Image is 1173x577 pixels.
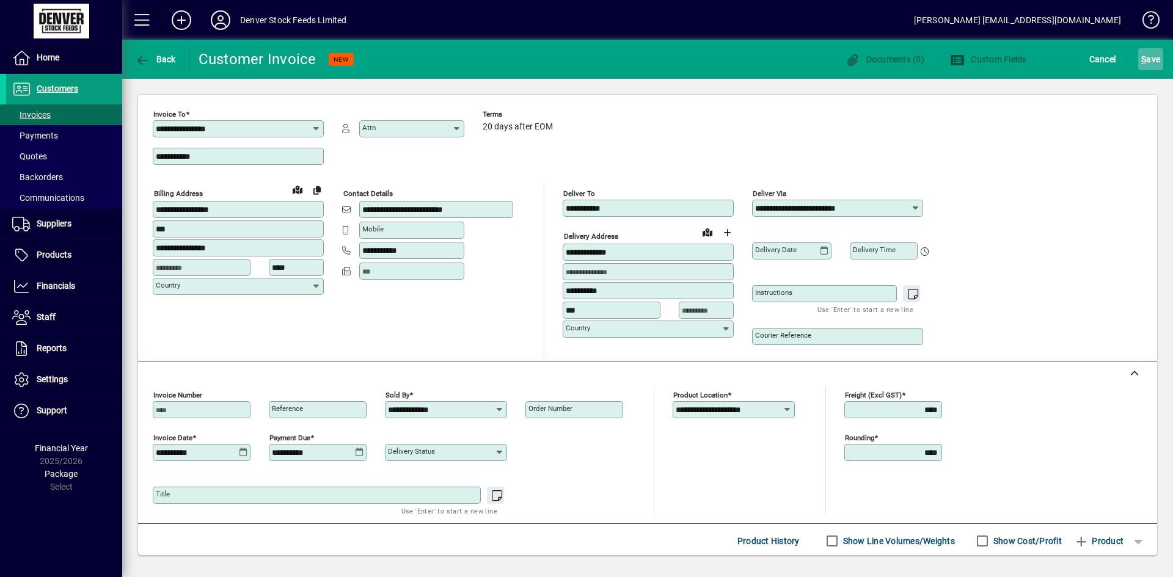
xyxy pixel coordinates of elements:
[37,405,67,415] span: Support
[6,104,122,125] a: Invoices
[37,312,56,322] span: Staff
[307,180,327,200] button: Copy to Delivery address
[37,281,75,291] span: Financials
[199,49,316,69] div: Customer Invoice
[201,9,240,31] button: Profile
[12,151,47,161] span: Quotes
[122,48,189,70] app-page-header-button: Back
[37,374,68,384] span: Settings
[362,225,384,233] mat-label: Mobile
[288,180,307,199] a: View on map
[845,54,924,64] span: Documents (0)
[842,48,927,70] button: Documents (0)
[6,146,122,167] a: Quotes
[37,53,59,62] span: Home
[156,281,180,289] mat-label: Country
[483,111,556,118] span: Terms
[563,189,595,198] mat-label: Deliver To
[6,187,122,208] a: Communications
[6,396,122,426] a: Support
[6,43,122,73] a: Home
[35,443,88,453] span: Financial Year
[1074,531,1124,551] span: Product
[153,434,192,442] mat-label: Invoice date
[841,535,955,547] label: Show Line Volumes/Weights
[6,271,122,302] a: Financials
[269,434,310,442] mat-label: Payment due
[717,223,737,242] button: Choose address
[162,9,201,31] button: Add
[401,504,497,518] mat-hint: Use 'Enter' to start a new line
[845,434,874,442] mat-label: Rounding
[817,302,913,316] mat-hint: Use 'Enter' to start a new line
[37,250,71,259] span: Products
[6,125,122,146] a: Payments
[6,302,122,333] a: Staff
[1133,2,1158,42] a: Knowledge Base
[37,343,67,353] span: Reports
[947,48,1030,70] button: Custom Fields
[755,331,811,339] mat-label: Courier Reference
[12,110,51,120] span: Invoices
[37,84,78,93] span: Customers
[914,10,1121,30] div: [PERSON_NAME] [EMAIL_ADDRESS][DOMAIN_NAME]
[37,219,71,228] span: Suppliers
[483,122,553,132] span: 20 days after EOM
[1141,49,1160,69] span: ave
[386,391,409,399] mat-label: Sold by
[755,245,797,254] mat-label: Delivery date
[6,240,122,270] a: Products
[1141,54,1146,64] span: S
[673,391,728,399] mat-label: Product location
[991,535,1062,547] label: Show Cost/Profit
[272,404,303,413] mat-label: Reference
[135,54,176,64] span: Back
[362,123,376,132] mat-label: Attn
[698,222,717,242] a: View on map
[1138,48,1163,70] button: Save
[737,531,800,551] span: Product History
[12,193,84,203] span: Communications
[132,48,179,70] button: Back
[240,10,347,30] div: Denver Stock Feeds Limited
[6,333,122,364] a: Reports
[153,391,202,399] mat-label: Invoice number
[1086,48,1119,70] button: Cancel
[755,288,792,297] mat-label: Instructions
[153,110,186,118] mat-label: Invoice To
[1089,49,1116,69] span: Cancel
[853,245,896,254] mat-label: Delivery time
[1068,530,1130,552] button: Product
[6,365,122,395] a: Settings
[528,404,572,413] mat-label: Order number
[950,54,1027,64] span: Custom Fields
[6,167,122,187] a: Backorders
[12,131,58,140] span: Payments
[566,324,590,332] mat-label: Country
[156,490,170,498] mat-label: Title
[845,391,902,399] mat-label: Freight (excl GST)
[45,469,78,479] span: Package
[334,56,349,64] span: NEW
[753,189,786,198] mat-label: Deliver via
[733,530,805,552] button: Product History
[388,447,435,455] mat-label: Delivery status
[12,172,63,182] span: Backorders
[6,209,122,239] a: Suppliers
